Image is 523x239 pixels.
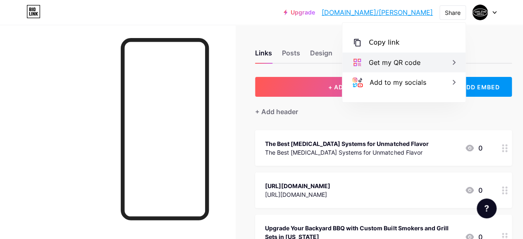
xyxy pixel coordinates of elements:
div: Share [445,8,461,17]
div: [URL][DOMAIN_NAME] [265,190,330,199]
button: + ADD LINK [255,77,437,97]
div: [URL][DOMAIN_NAME] [265,182,330,190]
span: + ADD LINK [328,84,364,91]
div: + ADD EMBED [444,77,512,97]
div: Add to my socials [370,77,426,87]
a: Upgrade [284,9,315,16]
a: [DOMAIN_NAME]/[PERSON_NAME] [322,7,433,17]
div: + Add header [255,107,298,117]
div: Links [255,48,272,63]
img: Lone Star Grillz [472,5,488,20]
div: The Best [MEDICAL_DATA] Systems for Unmatched Flavor [265,139,428,148]
div: Design [310,48,332,63]
div: 0 [465,143,482,153]
div: Get my QR code [369,57,420,67]
div: The Best [MEDICAL_DATA] Systems for Unmatched Flavor [265,148,428,157]
div: 0 [465,185,482,195]
div: Posts [282,48,300,63]
div: Copy link [369,38,399,48]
